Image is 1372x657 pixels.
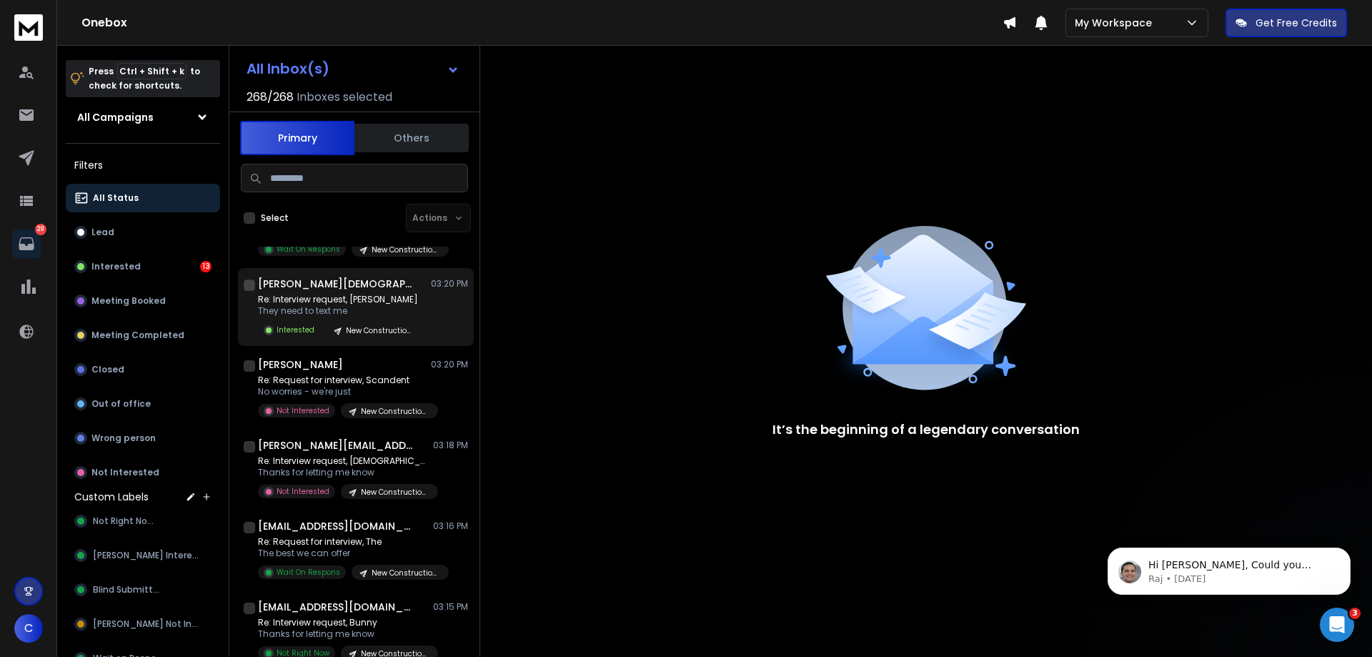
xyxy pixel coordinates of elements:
[258,357,343,372] h1: [PERSON_NAME]
[235,54,471,83] button: All Inbox(s)
[66,541,220,570] button: [PERSON_NAME] Interest
[91,467,159,478] p: Not Interested
[74,490,149,504] h3: Custom Labels
[66,610,220,638] button: [PERSON_NAME] Not Inter
[66,507,220,535] button: Not Right Now
[66,390,220,418] button: Out of office
[258,438,415,453] h1: [PERSON_NAME][EMAIL_ADDRESS][DOMAIN_NAME]
[772,420,1080,440] p: It’s the beginning of a legendary conversation
[1226,9,1347,37] button: Get Free Credits
[14,614,43,643] button: C
[277,405,329,416] p: Not Interested
[66,458,220,487] button: Not Interested
[1349,608,1361,619] span: 3
[247,89,294,106] span: 268 / 268
[1320,608,1354,642] iframe: Intercom live chat
[117,63,187,79] span: Ctrl + Shift + k
[66,287,220,315] button: Meeting Booked
[91,295,166,307] p: Meeting Booked
[93,584,160,596] span: Blind Submittal
[66,252,220,281] button: Interested13
[258,548,429,559] p: The best we can offer
[89,64,200,93] p: Press to check for shortcuts.
[277,325,314,335] p: Interested
[240,121,354,155] button: Primary
[1075,16,1158,30] p: My Workspace
[93,515,154,527] span: Not Right Now
[431,359,468,370] p: 03:20 PM
[258,277,415,291] h1: [PERSON_NAME][DEMOGRAPHIC_DATA]
[361,406,429,417] p: New ConstructionX
[354,122,469,154] button: Others
[35,224,46,235] p: 29
[258,617,429,628] p: Re: Interview request, Bunny
[258,455,429,467] p: Re: Interview request, [DEMOGRAPHIC_DATA] Forensics
[93,550,199,561] span: [PERSON_NAME] Interest
[66,218,220,247] button: Lead
[258,294,423,305] p: Re: Interview request, [PERSON_NAME]
[297,89,392,106] h3: Inboxes selected
[91,227,114,238] p: Lead
[261,212,289,224] label: Select
[66,321,220,350] button: Meeting Completed
[258,628,429,640] p: Thanks for letting me know
[12,229,41,258] a: 29
[346,325,414,336] p: New ConstructionX
[93,192,139,204] p: All Status
[258,305,423,317] p: They need to text me
[372,244,440,255] p: New ConstructionX
[433,601,468,613] p: 03:15 PM
[77,110,154,124] h1: All Campaigns
[66,576,220,604] button: Blind Submittal
[372,568,440,578] p: New ConstructionX
[258,536,429,548] p: Re: Request for interview, The
[66,355,220,384] button: Closed
[14,14,43,41] img: logo
[258,386,429,397] p: No worries - we're just
[1256,16,1337,30] p: Get Free Credits
[93,618,202,630] span: [PERSON_NAME] Not Inter
[91,364,124,375] p: Closed
[277,567,340,578] p: Wait On Respons
[258,519,415,533] h1: [EMAIL_ADDRESS][DOMAIN_NAME]
[200,261,212,272] div: 13
[431,278,468,290] p: 03:20 PM
[247,61,329,76] h1: All Inbox(s)
[433,520,468,532] p: 03:16 PM
[66,103,220,132] button: All Campaigns
[91,261,141,272] p: Interested
[66,155,220,175] h3: Filters
[361,487,429,498] p: New ConstructionX
[91,433,156,444] p: Wrong person
[66,424,220,453] button: Wrong person
[258,375,429,386] p: Re: Request for interview, Scandent
[91,398,151,410] p: Out of office
[258,467,429,478] p: Thanks for letting me know
[258,600,415,614] h1: [EMAIL_ADDRESS][DOMAIN_NAME]
[81,14,1003,31] h1: Onebox
[277,244,340,255] p: Wait On Respons
[91,330,184,341] p: Meeting Completed
[66,184,220,212] button: All Status
[1086,518,1372,618] iframe: Intercom notifications message
[433,440,468,451] p: 03:18 PM
[277,486,329,497] p: Not Interested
